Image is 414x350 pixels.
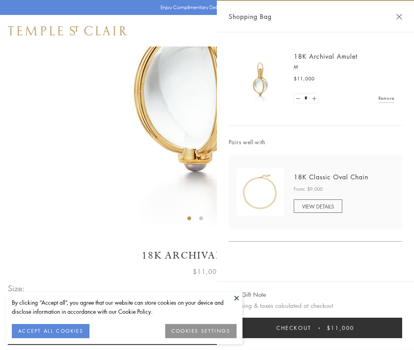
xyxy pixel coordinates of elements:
[294,173,368,181] a: 18K Classic Oval Chain
[12,324,90,338] button: ACCEPT ALL COOKIES
[294,75,315,83] span: $11,000
[396,14,402,20] button: Close Shopping Bag
[229,138,402,147] span: Pairs well with
[294,93,302,103] a: Set quantity to 0
[302,203,334,210] span: VIEW DETAILS
[229,290,266,300] button: Add Gift Note
[229,318,402,338] button: Checkout $11,000
[327,324,354,332] span: $11,000
[193,266,221,277] span: $11,000
[237,55,284,102] img: 18K Archival Amulet
[12,298,237,316] div: By clicking “Accept all”, you agree that our website can store cookies on your device and disclos...
[8,249,406,262] h1: 18K Archival Amulet
[294,52,358,61] a: 18K Archival Amulet
[276,324,311,332] span: Checkout
[229,301,402,311] p: Shipping & taxes calculated at checkout
[165,324,237,338] button: COOKIES SETTINGS
[294,63,394,71] p: M
[8,26,127,35] img: Temple St. Clair
[8,282,25,295] span: Size:
[294,199,342,213] a: VIEW DETAILS
[379,94,394,102] a: Remove
[237,168,284,216] img: N88865-OV18
[310,93,318,103] a: Set quantity to 2
[294,185,323,193] span: From: $9,000
[160,4,250,11] p: Enjoy Complimentary Delivery & Returns
[229,11,272,22] span: Shopping Bag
